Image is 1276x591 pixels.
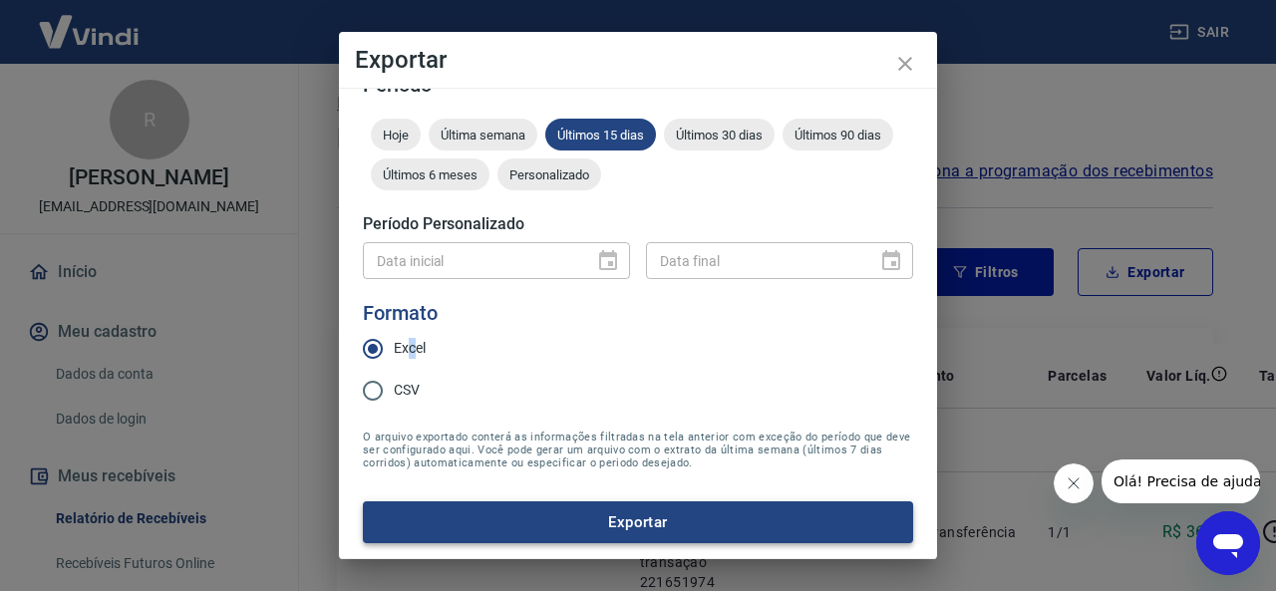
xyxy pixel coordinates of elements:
span: CSV [394,380,420,401]
legend: Formato [363,299,438,328]
div: Personalizado [497,158,601,190]
button: Exportar [363,501,913,543]
iframe: Mensagem da empresa [1102,459,1260,503]
span: Personalizado [497,167,601,182]
button: close [881,40,929,88]
span: Excel [394,338,426,359]
span: Últimos 30 dias [664,128,775,143]
span: Últimos 90 dias [783,128,893,143]
div: Hoje [371,119,421,150]
span: Hoje [371,128,421,143]
span: Últimos 15 dias [545,128,656,143]
div: Últimos 6 meses [371,158,489,190]
h4: Exportar [355,48,921,72]
span: Últimos 6 meses [371,167,489,182]
div: Última semana [429,119,537,150]
span: Última semana [429,128,537,143]
span: Olá! Precisa de ajuda? [12,14,167,30]
h5: Período [363,75,913,95]
h5: Período Personalizado [363,214,913,234]
div: Últimos 15 dias [545,119,656,150]
iframe: Fechar mensagem [1054,463,1094,503]
input: DD/MM/YYYY [646,242,863,279]
span: O arquivo exportado conterá as informações filtradas na tela anterior com exceção do período que ... [363,431,913,469]
div: Últimos 90 dias [783,119,893,150]
iframe: Botão para abrir a janela de mensagens [1196,511,1260,575]
input: DD/MM/YYYY [363,242,580,279]
div: Últimos 30 dias [664,119,775,150]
